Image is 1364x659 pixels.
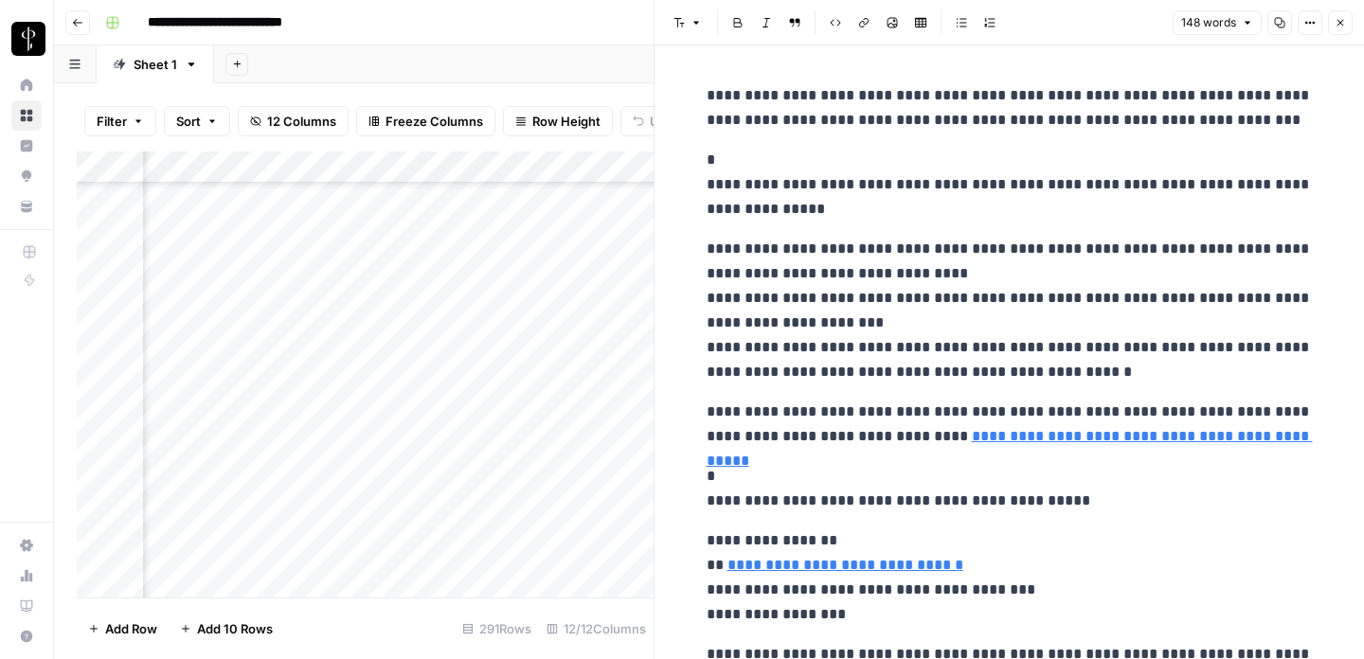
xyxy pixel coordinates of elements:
button: Sort [164,106,230,136]
div: Sheet 1 [134,55,177,74]
button: Add 10 Rows [169,614,284,644]
span: Filter [97,112,127,131]
a: Usage [11,561,42,591]
button: Workspace: LP Production Workloads [11,15,42,62]
button: 148 words [1173,10,1262,35]
a: Opportunities [11,161,42,191]
button: Freeze Columns [356,106,495,136]
span: Sort [176,112,201,131]
span: Add Row [105,619,157,638]
a: Browse [11,100,42,131]
span: Freeze Columns [386,112,483,131]
div: 291 Rows [455,614,539,644]
span: Add 10 Rows [197,619,273,638]
span: 148 words [1181,14,1236,31]
a: Home [11,70,42,100]
img: LP Production Workloads Logo [11,22,45,56]
a: Insights [11,131,42,161]
button: Add Row [77,614,169,644]
a: Sheet 1 [97,45,214,83]
span: 12 Columns [267,112,336,131]
button: Filter [84,106,156,136]
a: Settings [11,530,42,561]
span: Row Height [532,112,601,131]
div: 12/12 Columns [539,614,654,644]
button: Undo [620,106,694,136]
button: 12 Columns [238,106,349,136]
a: Learning Hub [11,591,42,621]
a: Your Data [11,191,42,222]
button: Row Height [503,106,613,136]
button: Help + Support [11,621,42,651]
